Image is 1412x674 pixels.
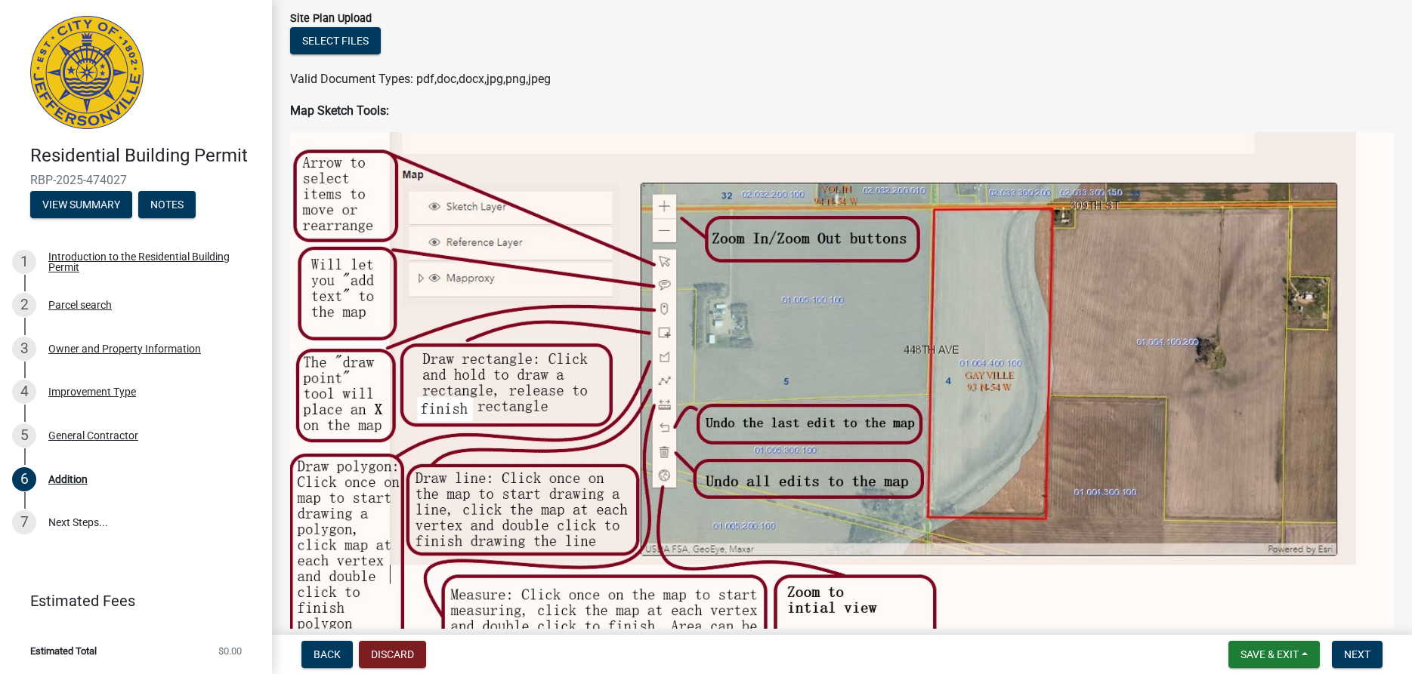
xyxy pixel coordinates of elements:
[290,132,1394,660] img: Map_Sketch_Tools_5d18b079-ef29-4aad-8fe7-501e80542528.jpg
[48,300,112,310] div: Parcel search
[48,474,88,485] div: Addition
[30,646,97,656] span: Estimated Total
[290,14,372,24] label: Site Plan Upload
[12,293,36,317] div: 2
[138,199,196,211] wm-modal-confirm: Notes
[12,423,36,448] div: 5
[12,467,36,491] div: 6
[1344,648,1370,660] span: Next
[314,648,341,660] span: Back
[12,510,36,534] div: 7
[30,145,260,167] h4: Residential Building Permit
[30,199,132,211] wm-modal-confirm: Summary
[290,27,381,54] button: Select files
[1241,648,1299,660] span: Save & Exit
[12,250,36,274] div: 1
[138,191,196,218] button: Notes
[12,337,36,361] div: 3
[48,430,138,441] div: General Contractor
[1332,641,1383,668] button: Next
[359,641,426,668] button: Discard
[1228,641,1320,668] button: Save & Exit
[30,191,132,218] button: View Summary
[30,173,242,187] span: RBP-2025-474027
[48,251,248,272] div: Introduction to the Residential Building Permit
[48,386,136,397] div: Improvement Type
[301,641,353,668] button: Back
[290,72,551,86] span: Valid Document Types: pdf,doc,docx,jpg,png,jpeg
[12,380,36,404] div: 4
[218,646,242,656] span: $0.00
[12,586,248,616] a: Estimated Fees
[48,343,201,354] div: Owner and Property Information
[30,16,144,129] img: City of Jeffersonville, Indiana
[290,103,389,118] strong: Map Sketch Tools:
